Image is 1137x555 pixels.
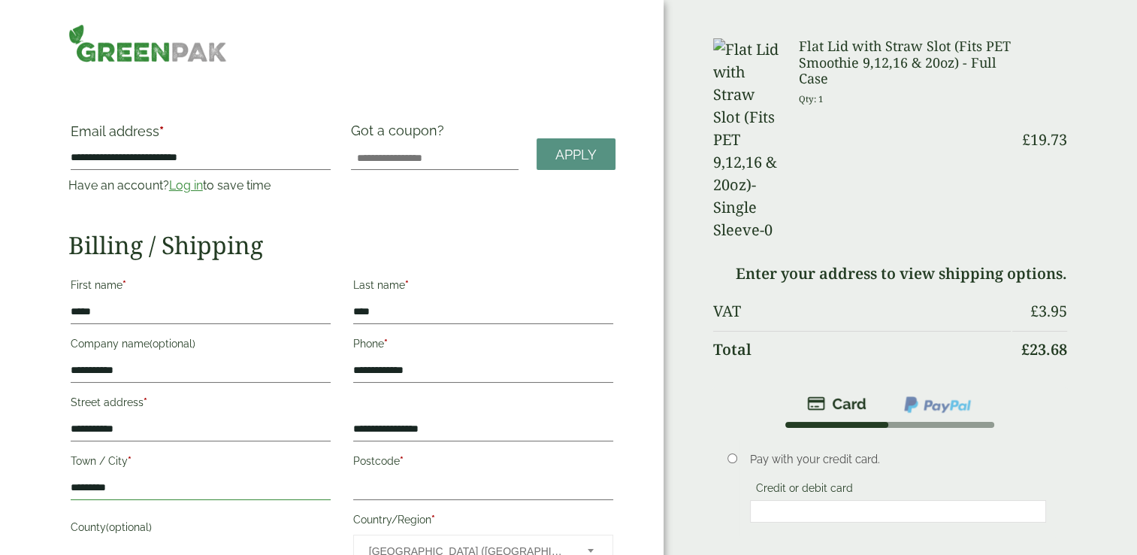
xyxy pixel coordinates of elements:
label: Country/Region [353,509,613,535]
label: First name [71,274,331,300]
label: Credit or debit card [750,482,859,499]
abbr: required [431,514,435,526]
abbr: required [159,123,164,139]
th: Total [713,331,1012,368]
img: stripe.png [807,395,866,413]
label: Company name [71,333,331,359]
abbr: required [405,279,409,291]
label: Postcode [353,450,613,476]
td: Enter your address to view shipping options. [713,256,1068,292]
label: Got a coupon? [351,123,450,146]
abbr: required [144,396,147,408]
abbr: required [384,338,388,350]
p: Have an account? to save time [68,177,333,195]
span: (optional) [150,338,195,350]
label: Email address [71,125,331,146]
span: (optional) [106,521,152,533]
span: £ [1022,129,1030,150]
bdi: 23.68 [1021,339,1067,359]
a: Log in [169,178,203,193]
abbr: required [122,279,126,291]
h2: Billing / Shipping [68,231,615,259]
bdi: 19.73 [1022,129,1067,150]
abbr: required [128,455,132,467]
label: Phone [353,333,613,359]
img: GreenPak Supplies [68,24,227,62]
th: VAT [713,293,1012,329]
label: Town / City [71,450,331,476]
span: £ [1030,301,1039,321]
label: Street address [71,392,331,417]
p: Pay with your credit card. [750,451,1045,468]
abbr: required [400,455,404,467]
a: Apply [537,138,615,171]
span: Apply [555,147,597,163]
iframe: Secure card payment input frame [754,505,1041,518]
label: Last name [353,274,613,300]
img: ppcp-gateway.png [903,395,972,414]
small: Qty: 1 [799,93,824,105]
label: County [71,517,331,542]
span: £ [1021,339,1030,359]
bdi: 3.95 [1030,301,1067,321]
img: Flat Lid with Straw Slot (Fits PET 9,12,16 & 20oz)-Single Sleeve-0 [713,38,781,241]
h3: Flat Lid with Straw Slot (Fits PET Smoothie 9,12,16 & 20oz) - Full Case [799,38,1011,87]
